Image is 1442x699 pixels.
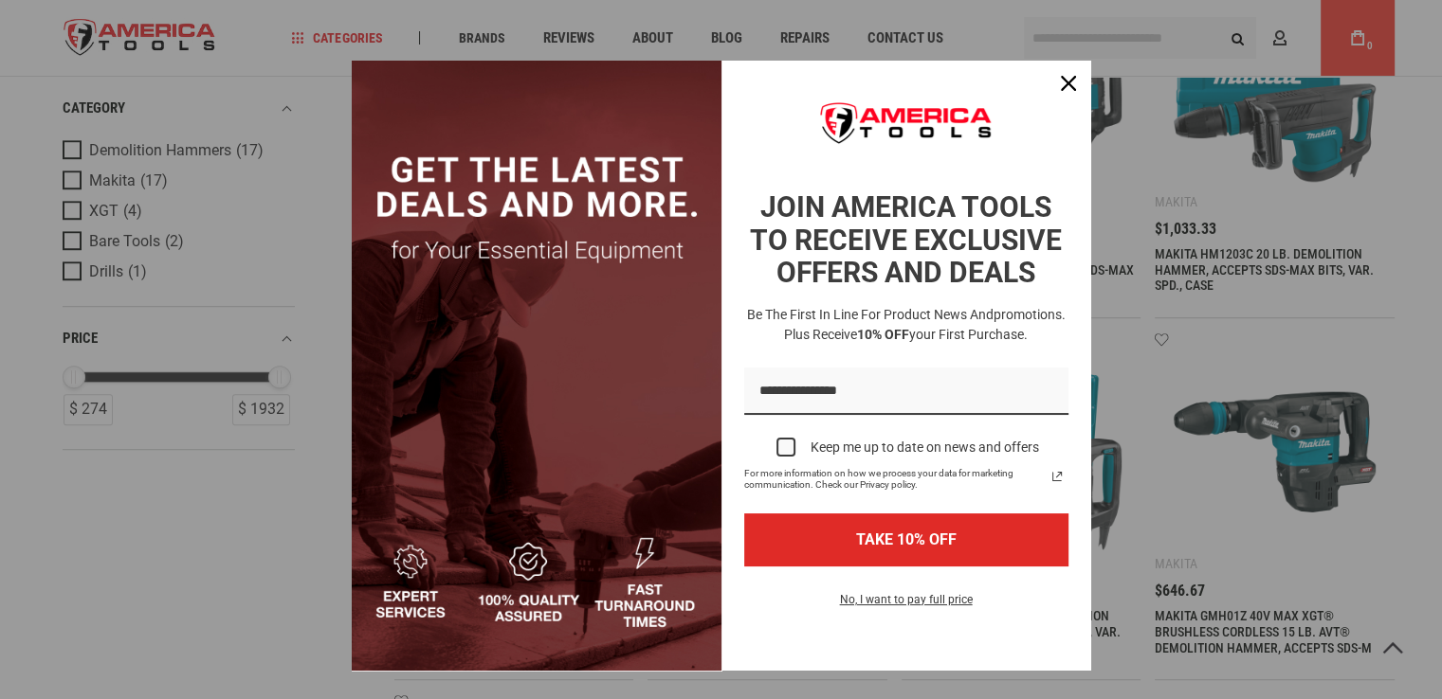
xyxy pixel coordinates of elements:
[750,190,1062,289] strong: JOIN AMERICA TOOLS TO RECEIVE EXCLUSIVE OFFERS AND DEALS
[744,367,1068,416] input: Email field
[825,589,988,621] button: No, I want to pay full price
[1046,465,1068,488] a: Read our Privacy Policy
[1176,639,1442,699] iframe: LiveChat chat widget
[857,327,909,342] strong: 10% OFF
[1046,61,1091,106] button: Close
[744,468,1046,491] span: For more information on how we process your data for marketing communication. Check our Privacy p...
[1061,76,1076,91] svg: close icon
[784,307,1066,342] span: promotions. Plus receive your first purchase.
[744,513,1068,565] button: TAKE 10% OFF
[740,305,1072,345] h3: Be the first in line for product news and
[1046,465,1068,488] svg: link icon
[811,439,1039,456] div: Keep me up to date on news and offers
